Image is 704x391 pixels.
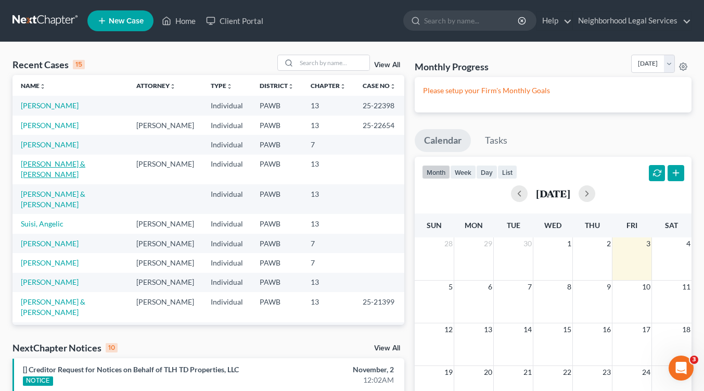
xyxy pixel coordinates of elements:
[260,82,294,90] a: Districtunfold_more
[443,323,454,336] span: 12
[443,366,454,379] span: 19
[522,237,533,250] span: 30
[447,281,454,293] span: 5
[302,253,354,272] td: 7
[202,234,251,253] td: Individual
[128,155,202,184] td: [PERSON_NAME]
[21,278,79,286] a: [PERSON_NAME]
[23,365,239,374] a: [] Creditor Request for Notices on Behalf of TLH TD Properties, LLC
[251,273,302,292] td: PAWB
[302,234,354,253] td: 7
[136,82,176,90] a: Attorneyunfold_more
[302,155,354,184] td: 13
[374,61,400,69] a: View All
[106,343,118,352] div: 10
[297,55,369,70] input: Search by name...
[277,364,394,375] div: November, 2
[202,116,251,135] td: Individual
[641,366,651,379] span: 24
[21,239,79,248] a: [PERSON_NAME]
[128,253,202,272] td: [PERSON_NAME]
[226,83,233,90] i: unfold_more
[251,292,302,322] td: PAWB
[128,273,202,292] td: [PERSON_NAME]
[251,155,302,184] td: PAWB
[443,237,454,250] span: 28
[601,366,612,379] span: 23
[251,116,302,135] td: PAWB
[251,135,302,154] td: PAWB
[685,237,692,250] span: 4
[302,184,354,214] td: 13
[606,281,612,293] span: 9
[128,116,202,135] td: [PERSON_NAME]
[601,323,612,336] span: 16
[340,83,346,90] i: unfold_more
[415,60,489,73] h3: Monthly Progress
[669,356,694,381] iframe: Intercom live chat
[606,237,612,250] span: 2
[690,356,698,364] span: 3
[507,221,520,230] span: Tue
[476,129,517,152] a: Tasks
[465,221,483,230] span: Mon
[483,323,493,336] span: 13
[12,342,118,354] div: NextChapter Notices
[202,135,251,154] td: Individual
[12,58,85,71] div: Recent Cases
[537,11,572,30] a: Help
[170,83,176,90] i: unfold_more
[302,135,354,154] td: 7
[251,214,302,233] td: PAWB
[157,11,201,30] a: Home
[562,323,572,336] span: 15
[665,221,678,230] span: Sat
[202,155,251,184] td: Individual
[21,297,85,317] a: [PERSON_NAME] & [PERSON_NAME]
[681,281,692,293] span: 11
[562,366,572,379] span: 22
[21,219,63,228] a: Suisi, Angelic
[544,221,561,230] span: Wed
[302,273,354,292] td: 13
[251,96,302,115] td: PAWB
[302,214,354,233] td: 13
[374,345,400,352] a: View All
[23,376,53,386] div: NOTICE
[354,116,404,135] td: 25-22654
[202,96,251,115] td: Individual
[202,253,251,272] td: Individual
[422,165,450,179] button: month
[73,60,85,69] div: 15
[128,214,202,233] td: [PERSON_NAME]
[302,322,354,342] td: 13
[483,366,493,379] span: 20
[354,96,404,115] td: 25-22398
[302,116,354,135] td: 13
[363,82,396,90] a: Case Nounfold_more
[566,237,572,250] span: 1
[423,85,683,96] p: Please setup your Firm's Monthly Goals
[202,292,251,322] td: Individual
[573,11,691,30] a: Neighborhood Legal Services
[21,101,79,110] a: [PERSON_NAME]
[645,237,651,250] span: 3
[202,273,251,292] td: Individual
[211,82,233,90] a: Typeunfold_more
[251,184,302,214] td: PAWB
[415,129,471,152] a: Calendar
[483,237,493,250] span: 29
[497,165,517,179] button: list
[21,159,85,179] a: [PERSON_NAME] & [PERSON_NAME]
[354,292,404,322] td: 25-21399
[566,281,572,293] span: 8
[450,165,476,179] button: week
[128,292,202,322] td: [PERSON_NAME]
[527,281,533,293] span: 7
[641,281,651,293] span: 10
[302,292,354,322] td: 13
[424,11,519,30] input: Search by name...
[21,121,79,130] a: [PERSON_NAME]
[641,323,651,336] span: 17
[681,323,692,336] span: 18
